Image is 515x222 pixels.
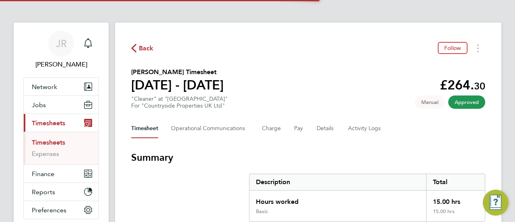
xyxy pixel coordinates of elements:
[348,119,382,138] button: Activity Logs
[415,95,445,109] span: This timesheet was manually created.
[24,165,99,183] button: Finance
[249,174,426,190] div: Description
[426,208,485,221] div: 15.00 hrs
[131,151,485,164] h3: Summary
[32,206,66,214] span: Preferences
[131,43,154,53] button: Back
[131,119,158,138] button: Timesheet
[23,31,99,69] a: JR[PERSON_NAME]
[426,191,485,208] div: 15.00 hrs
[24,201,99,219] button: Preferences
[24,132,99,164] div: Timesheets
[32,83,57,91] span: Network
[24,96,99,114] button: Jobs
[171,119,249,138] button: Operational Communications
[294,119,304,138] button: Pay
[131,95,228,109] div: "Cleaner" at "[GEOGRAPHIC_DATA]"
[317,119,335,138] button: Details
[24,114,99,132] button: Timesheets
[448,95,485,109] span: This timesheet has been approved.
[249,174,485,222] div: Summary
[32,101,46,109] span: Jobs
[32,188,55,196] span: Reports
[249,191,426,208] div: Hours worked
[262,119,281,138] button: Charge
[32,139,65,146] a: Timesheets
[440,77,485,93] app-decimal: £264.
[32,170,54,178] span: Finance
[56,38,67,49] span: JR
[32,119,65,127] span: Timesheets
[139,44,154,53] span: Back
[483,190,509,216] button: Engage Resource Center
[131,77,224,93] h1: [DATE] - [DATE]
[474,80,485,92] span: 30
[23,60,99,69] span: Jamie Rouse
[32,150,59,158] a: Expenses
[131,102,228,109] div: For "Countryside Properties UK Ltd"
[426,174,485,190] div: Total
[438,42,468,54] button: Follow
[131,67,224,77] h2: [PERSON_NAME] Timesheet
[471,42,485,54] button: Timesheets Menu
[24,78,99,95] button: Network
[24,183,99,201] button: Reports
[256,208,268,215] div: Basic
[444,44,461,52] span: Follow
